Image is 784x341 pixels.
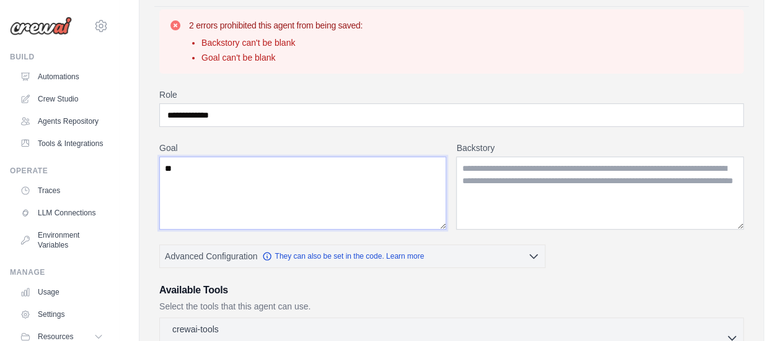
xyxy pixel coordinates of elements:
a: LLM Connections [15,203,108,223]
button: Advanced Configuration They can also be set in the code. Learn more [160,245,545,267]
h3: 2 errors prohibited this agent from being saved: [189,19,363,32]
div: Build [10,52,108,62]
a: Traces [15,181,108,201]
li: Goal can't be blank [201,51,363,64]
p: crewai-tools [172,323,219,335]
a: Tools & Integrations [15,134,108,153]
a: They can also be set in the code. Learn more [262,251,424,261]
label: Goal [159,142,446,154]
a: Automations [15,67,108,87]
label: Backstory [456,142,744,154]
p: Select the tools that this agent can use. [159,300,744,313]
a: Settings [15,304,108,324]
label: Role [159,88,744,101]
a: Crew Studio [15,89,108,109]
div: Operate [10,166,108,176]
a: Environment Variables [15,225,108,255]
a: Agents Repository [15,111,108,131]
a: Usage [15,282,108,302]
div: Manage [10,267,108,277]
span: Advanced Configuration [165,250,257,262]
h3: Available Tools [159,283,744,298]
img: Logo [10,17,72,35]
li: Backstory can't be blank [201,37,363,49]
